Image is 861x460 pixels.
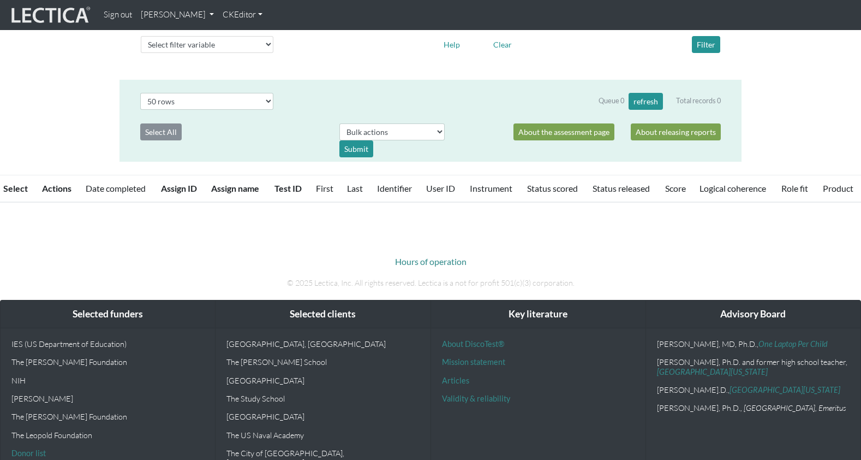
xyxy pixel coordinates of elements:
a: User ID [426,183,455,193]
p: The Study School [226,394,419,403]
a: Hours of operation [395,256,467,267]
th: Assign ID [154,175,205,203]
a: Identifier [377,183,412,193]
div: Selected clients [216,300,430,328]
a: Date completed [86,183,146,193]
th: Assign name [205,175,267,203]
div: Selected funders [1,300,215,328]
a: [GEOGRAPHIC_DATA][US_STATE] [657,367,768,376]
a: Validity & reliability [442,394,510,403]
p: IES (US Department of Education) [11,339,204,349]
img: lecticalive [9,5,91,26]
button: refresh [629,93,663,110]
p: The [PERSON_NAME] School [226,357,419,367]
p: The Leopold Foundation [11,430,204,440]
th: Test ID [268,175,309,203]
a: Status released [593,183,650,193]
a: CKEditor [218,4,267,26]
a: About DiscoTest® [442,339,504,349]
a: Score [665,183,686,193]
p: NIH [11,376,204,385]
a: Product [823,183,853,193]
a: Logical coherence [699,183,766,193]
button: Filter [692,36,720,53]
p: © 2025 Lectica, Inc. All rights reserved. Lectica is a not for profit 501(c)(3) corporation. [128,277,733,289]
p: The [PERSON_NAME] Foundation [11,412,204,421]
a: One Laptop Per Child [758,339,828,349]
div: Advisory Board [646,300,860,328]
p: [GEOGRAPHIC_DATA] [226,376,419,385]
button: Clear [488,36,517,53]
a: About the assessment page [513,123,614,140]
a: [GEOGRAPHIC_DATA][US_STATE] [730,385,840,394]
a: Donor list [11,449,46,458]
p: [PERSON_NAME] [11,394,204,403]
p: [PERSON_NAME], Ph.D. and former high school teacher, [657,357,850,376]
a: Instrument [470,183,512,193]
a: About releasing reports [631,123,721,140]
p: [GEOGRAPHIC_DATA], [GEOGRAPHIC_DATA] [226,339,419,349]
p: The US Naval Academy [226,430,419,440]
p: [PERSON_NAME].D., [657,385,850,394]
a: Mission statement [442,357,505,367]
div: Submit [339,140,373,157]
a: [PERSON_NAME] [136,4,218,26]
div: Key literature [431,300,645,328]
a: Articles [442,376,469,385]
p: [GEOGRAPHIC_DATA] [226,412,419,421]
a: First [316,183,333,193]
p: The [PERSON_NAME] Foundation [11,357,204,367]
a: Role fit [781,183,808,193]
em: , [GEOGRAPHIC_DATA], Emeritus [740,403,846,412]
p: [PERSON_NAME], Ph.D. [657,403,850,412]
button: Help [439,36,465,53]
a: Last [347,183,363,193]
button: Select All [140,123,182,140]
p: [PERSON_NAME], MD, Ph.D., [657,339,850,349]
a: Sign out [99,4,136,26]
a: Help [439,38,465,49]
div: Queue 0 Total records 0 [599,93,721,110]
th: Actions [35,175,79,203]
a: Status scored [527,183,578,193]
